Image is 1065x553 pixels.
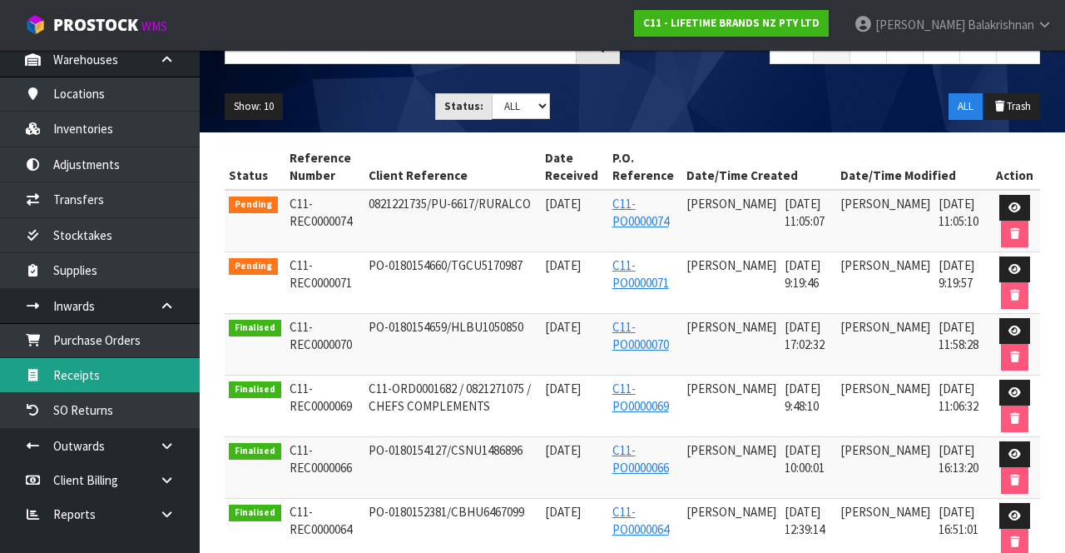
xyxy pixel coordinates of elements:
th: Status [225,145,285,190]
span: [DATE] [545,381,581,396]
span: [DATE] [545,196,581,212]
a: C11-PO0000069 [612,381,669,414]
span: [DATE] 12:39:14 [785,504,825,537]
span: [PERSON_NAME] [840,257,930,273]
img: cube-alt.png [25,14,46,35]
span: PO-0180154659/HLBU1050850 [369,319,523,335]
span: [PERSON_NAME] [686,196,776,212]
th: Date Received [541,145,608,190]
span: PO-0180154660/TGCU5170987 [369,257,523,273]
a: C11-PO0000066 [612,442,669,476]
span: [PERSON_NAME] [686,381,776,396]
span: [DATE] 11:05:07 [785,196,825,229]
span: [DATE] [545,257,581,273]
a: C11-PO0000071 [612,257,669,291]
strong: C11 - LIFETIME BRANDS NZ PTY LTD [643,16,820,30]
span: [PERSON_NAME] [686,442,776,458]
span: [DATE] 16:13:20 [939,442,978,476]
span: Balakrishnan [968,17,1034,32]
span: [DATE] 11:58:28 [939,319,978,352]
th: Action [990,145,1040,190]
span: [DATE] 17:02:32 [785,319,825,352]
th: Client Reference [364,145,540,190]
span: C11-REC0000071 [290,257,352,291]
span: C11-REC0000069 [290,381,352,414]
span: [DATE] 9:48:10 [785,381,820,414]
span: [PERSON_NAME] [686,319,776,335]
span: [PERSON_NAME] [840,196,930,212]
span: [PERSON_NAME] [840,319,930,335]
span: [PERSON_NAME] [840,381,930,396]
th: P.O. Reference [608,145,683,190]
a: C11-PO0000074 [612,196,669,229]
button: Trash [984,93,1040,120]
span: Finalised [229,505,281,521]
th: Reference Number [285,145,365,190]
span: [PERSON_NAME] [840,442,930,458]
span: PO-0180154127/CSNU1486896 [369,442,523,458]
span: [DATE] 9:19:57 [939,257,974,291]
a: C11-PO0000070 [612,319,669,352]
span: Pending [229,197,278,213]
span: [DATE] 11:05:10 [939,196,978,229]
span: [DATE] [545,504,581,520]
span: C11-REC0000070 [290,319,352,352]
strong: Status: [444,99,483,113]
span: Finalised [229,320,281,336]
span: ProStock [53,14,138,36]
span: [DATE] 9:19:46 [785,257,820,291]
span: [DATE] 11:06:32 [939,381,978,414]
span: C11-REC0000066 [290,442,352,476]
th: Date/Time Modified [836,145,990,190]
small: WMS [141,18,167,34]
span: [PERSON_NAME] [686,504,776,520]
th: Date/Time Created [682,145,836,190]
button: Show: 10 [225,93,283,120]
span: C11-REC0000064 [290,504,352,537]
span: [DATE] 16:51:01 [939,504,978,537]
span: PO-0180152381/CBHU6467099 [369,504,524,520]
a: C11 - LIFETIME BRANDS NZ PTY LTD [634,10,829,37]
span: [DATE] 10:00:01 [785,442,825,476]
span: C11-ORD0001682 / 0821271075 / CHEFS COMPLEMENTS [369,381,531,414]
span: Finalised [229,443,281,460]
span: [PERSON_NAME] [875,17,965,32]
span: Pending [229,258,278,275]
span: [DATE] [545,319,581,335]
button: ALL [949,93,983,120]
a: C11-PO0000064 [612,504,669,537]
span: Finalised [229,381,281,398]
span: [PERSON_NAME] [840,504,930,520]
span: 0821221735/PU-6617/RURALCO [369,196,531,212]
span: C11-REC0000074 [290,196,352,229]
span: [DATE] [545,442,581,458]
span: [PERSON_NAME] [686,257,776,273]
